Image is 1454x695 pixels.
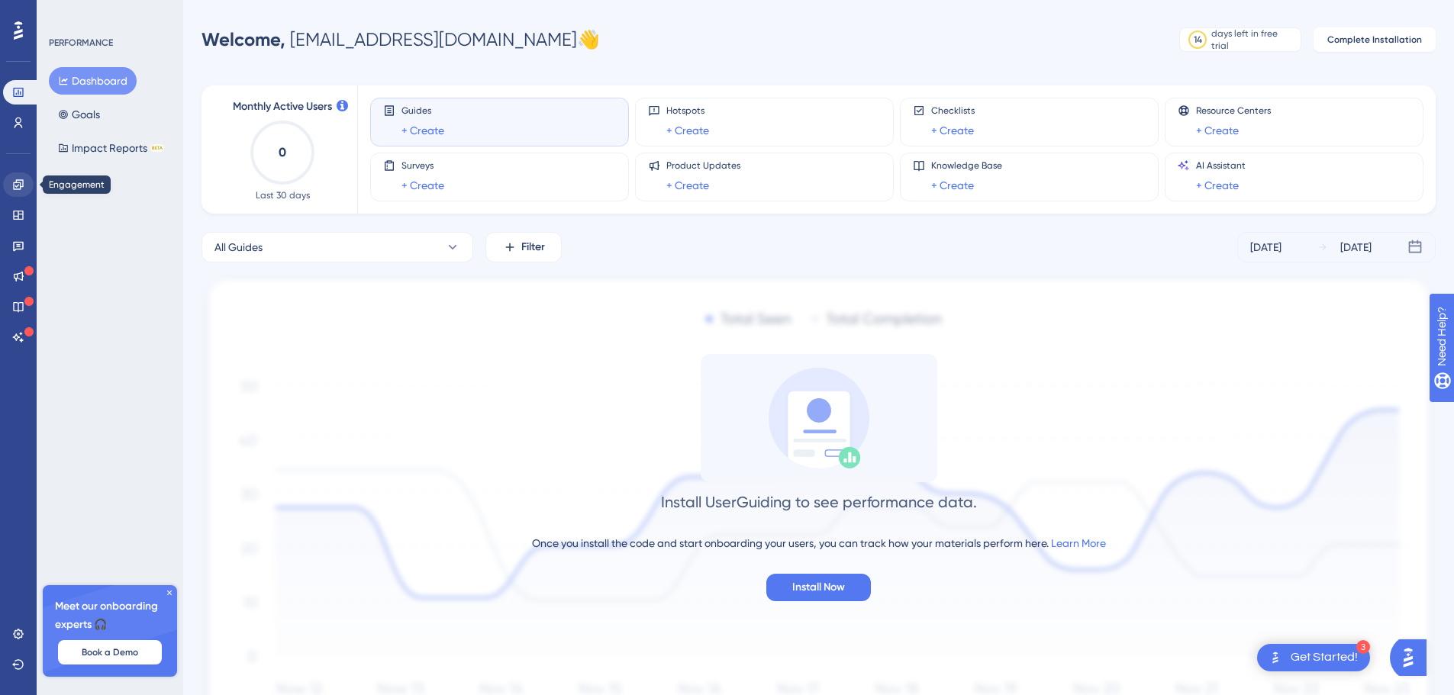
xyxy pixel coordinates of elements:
[766,574,871,601] button: Install Now
[256,189,310,201] span: Last 30 days
[931,176,974,195] a: + Create
[661,491,977,513] div: Install UserGuiding to see performance data.
[1291,649,1358,666] div: Get Started!
[401,105,444,117] span: Guides
[82,646,138,658] span: Book a Demo
[58,640,162,664] button: Book a Demo
[1327,34,1422,46] span: Complete Installation
[1196,105,1271,117] span: Resource Centers
[1194,34,1202,46] div: 14
[1257,644,1370,671] div: Open Get Started! checklist, remaining modules: 3
[233,98,332,116] span: Monthly Active Users
[666,105,709,117] span: Hotspots
[792,578,845,597] span: Install Now
[1196,121,1239,140] a: + Create
[666,159,740,172] span: Product Updates
[36,4,95,22] span: Need Help?
[49,101,109,128] button: Goals
[666,121,709,140] a: + Create
[55,597,165,634] span: Meet our onboarding experts 🎧
[485,232,562,262] button: Filter
[49,67,137,95] button: Dashboard
[401,121,444,140] a: + Create
[1250,238,1282,256] div: [DATE]
[1211,27,1296,52] div: days left in free trial
[1340,238,1372,256] div: [DATE]
[1266,648,1285,667] img: launcher-image-alternative-text
[201,232,473,262] button: All Guides
[1314,27,1436,52] button: Complete Installation
[1051,537,1106,549] a: Learn More
[150,144,164,152] div: BETA
[1196,159,1246,172] span: AI Assistant
[931,121,974,140] a: + Create
[401,176,444,195] a: + Create
[279,145,286,159] text: 0
[532,534,1106,552] div: Once you install the code and start onboarding your users, you can track how your materials perfo...
[1196,176,1239,195] a: + Create
[401,159,444,172] span: Surveys
[931,159,1002,172] span: Knowledge Base
[521,238,545,256] span: Filter
[1390,635,1436,681] iframe: UserGuiding AI Assistant Launcher
[931,105,975,117] span: Checklists
[201,28,285,50] span: Welcome,
[49,37,113,49] div: PERFORMANCE
[666,176,709,195] a: + Create
[201,27,600,52] div: [EMAIL_ADDRESS][DOMAIN_NAME] 👋
[49,134,173,162] button: Impact ReportsBETA
[214,238,263,256] span: All Guides
[1356,640,1370,654] div: 3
